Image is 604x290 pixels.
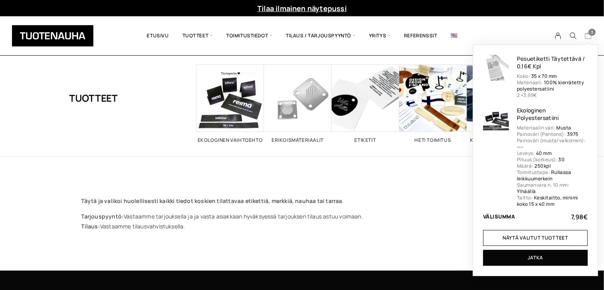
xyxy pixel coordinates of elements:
h2: Heti toimitus [399,138,467,143]
a: Visit product category Erikoismateriaalit [264,64,332,143]
dt: Toimitustapa: [517,169,550,176]
a: Visit product category Etiketit [332,64,399,143]
h2: Etiketit [332,138,399,143]
dt: Painoväri (musta/valkoinen): [517,137,586,144]
p: Rullassa leikkuumerkein [517,169,571,182]
p: 250kpl [534,162,551,169]
a: Näytä valitut tuotteet [483,230,588,246]
img: Pesuetiketti Täytettävä / 0,16€ Kpl [483,55,509,81]
strong: Täytä ja valikoi huolellisesti kaikki tiedot koskien tilattavaa etikettiä, merkkiä, nauhaa tai ta... [82,197,344,205]
strong: Tilaus: [82,222,100,230]
dt: Materiaalin väri: [517,124,555,131]
dt: Painoväri (Pantone): [517,131,566,137]
p: 35 x 70 mm [531,73,557,79]
dt: Leveys: [517,150,535,157]
h1: Tuotteet [70,64,118,132]
dt: Materiaali: [517,79,543,86]
img: English [451,33,457,38]
bdi: 3,99 [523,92,537,99]
img: Tuotenauha Oy [12,25,93,46]
dt: Koko: [517,73,530,79]
p: Ylhäällä [517,188,536,195]
p: --- [517,143,523,150]
span: € [583,213,588,221]
span: 3 [588,29,596,36]
span: Toimitustiedot [219,22,279,49]
p: 30 [559,156,565,163]
a: Etusivu [140,22,175,49]
h2: Ekologinen vaihtoehto [196,138,264,143]
a: Tilaa ilmainen näytepussi [257,4,347,13]
a: Visit product category Kuminauha tekstillä / kuviolla [467,64,534,147]
p: 3975 [567,131,579,137]
p: 40 mm [536,150,552,157]
span: Tilaus / Tarjouspyyntö [279,22,362,49]
a: Visit product category Ekologinen vaihtoehto [196,64,264,143]
span: Yritys [362,22,397,49]
p: 100% kierrätetty polyestersatiini [517,79,584,92]
span: Tuotteet [176,22,219,49]
h2: Kuminauha tekstillä / kuviolla [467,138,534,147]
span: 2 × [517,92,537,99]
a: Jatka [483,250,588,266]
p: Musta [557,124,571,131]
p: Keskitaitto, minimi koko 15 x 40 mm [517,194,578,207]
h2: Erikoismateriaalit [264,138,332,143]
a: Visit product category Heti toimitus [399,64,467,143]
dt: Saumanvara n. 10 mm: [517,182,570,188]
dt: Määrä: [517,162,534,169]
dt: Taitto: [517,194,533,201]
span: € [534,92,537,99]
a: Referenssit [397,22,444,49]
a: Pesuetiketti Täytettävä / 0,16€ Kpl [517,55,585,70]
img: Ekologinen polyestersatiini [483,106,509,132]
bdi: 7,98 [571,213,588,221]
button: Search [565,32,581,39]
a: Cart [585,32,592,41]
p: Vastaamme tarjouksella ja ja vasta asiakkaan hyväksyessä tarjouksen tilaus astuu voimaan. Vastaam... [82,211,523,231]
dt: Pituus (korkeus): [517,156,557,163]
a: Ekologinen polyestersatiini [517,106,559,122]
span: Välisumma [483,214,515,219]
a: My Account [550,32,566,39]
strong: Tarjouspyyntö: [82,213,124,220]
